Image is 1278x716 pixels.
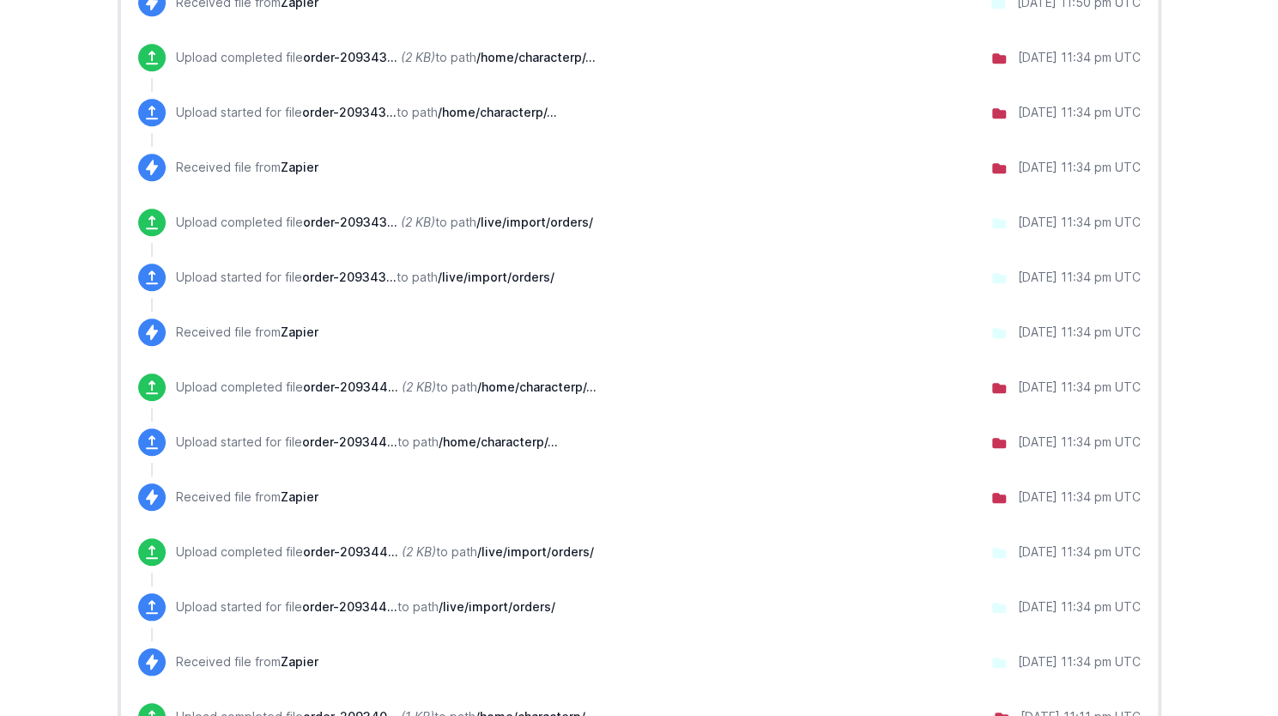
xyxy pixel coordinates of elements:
[1018,653,1141,670] div: [DATE] 11:34 pm UTC
[1018,543,1141,561] div: [DATE] 11:34 pm UTC
[477,544,594,559] span: /live/import/orders/
[402,379,436,394] i: (2 KB)
[438,270,554,284] span: /live/import/orders/
[401,215,435,229] i: (2 KB)
[176,269,554,286] p: Upload started for file to path
[476,50,596,64] span: /home/characterp/public_html/wp-content/uploads/wpallexport/exports/sent/
[303,544,398,559] span: order-209344-2025-09-03-23.33.56.xml
[176,159,318,176] p: Received file from
[402,544,436,559] i: (2 KB)
[281,160,318,174] span: Zapier
[1018,488,1141,506] div: [DATE] 11:34 pm UTC
[176,488,318,506] p: Received file from
[1018,269,1141,286] div: [DATE] 11:34 pm UTC
[1018,598,1141,616] div: [DATE] 11:34 pm UTC
[438,105,557,119] span: /home/characterp/public_html/wp-content/uploads/wpallexport/exports/sent/
[176,324,318,341] p: Received file from
[401,50,435,64] i: (2 KB)
[176,49,596,66] p: Upload completed file to path
[1018,159,1141,176] div: [DATE] 11:34 pm UTC
[176,104,557,121] p: Upload started for file to path
[303,215,397,229] span: order-209343-2025-09-03-23.31.09.xml
[1018,104,1141,121] div: [DATE] 11:34 pm UTC
[1018,434,1141,451] div: [DATE] 11:34 pm UTC
[303,50,397,64] span: order-209343-2025-09-03-23.31.09.xml.sent
[477,379,597,394] span: /home/characterp/public_html/wp-content/uploads/wpallexport/exports/sent/
[281,654,318,669] span: Zapier
[302,599,397,614] span: order-209344-2025-09-03-23.33.56.xml
[176,379,597,396] p: Upload completed file to path
[281,325,318,339] span: Zapier
[476,215,593,229] span: /live/import/orders/
[176,653,318,670] p: Received file from
[1018,214,1141,231] div: [DATE] 11:34 pm UTC
[176,434,558,451] p: Upload started for file to path
[439,434,558,449] span: /home/characterp/public_html/wp-content/uploads/wpallexport/exports/sent/
[1018,49,1141,66] div: [DATE] 11:34 pm UTC
[1018,379,1141,396] div: [DATE] 11:34 pm UTC
[302,105,397,119] span: order-209343-2025-09-03-23.31.09.xml.sent
[302,270,397,284] span: order-209343-2025-09-03-23.31.09.xml
[281,489,318,504] span: Zapier
[176,214,593,231] p: Upload completed file to path
[176,598,555,616] p: Upload started for file to path
[1018,324,1141,341] div: [DATE] 11:34 pm UTC
[302,434,397,449] span: order-209344-2025-09-03-23.33.56.xml.sent
[439,599,555,614] span: /live/import/orders/
[303,379,398,394] span: order-209344-2025-09-03-23.33.56.xml.sent
[176,543,594,561] p: Upload completed file to path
